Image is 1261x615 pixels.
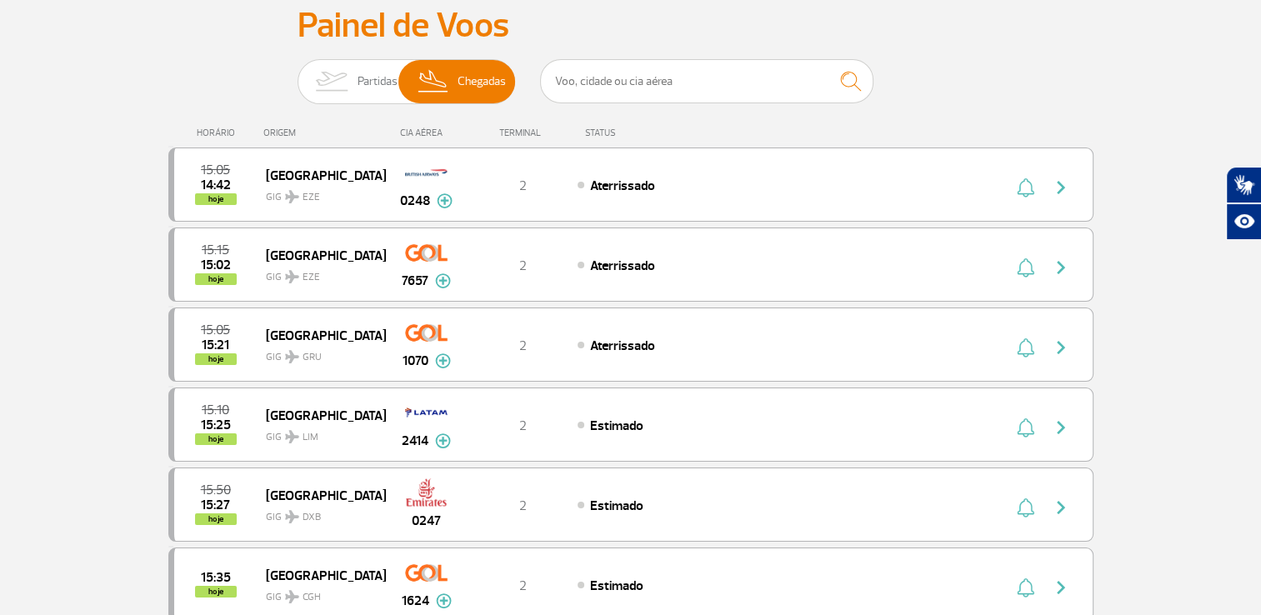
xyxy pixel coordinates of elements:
span: 2 [519,177,527,194]
img: sino-painel-voo.svg [1017,177,1034,197]
span: hoje [195,193,237,205]
span: 1070 [403,351,428,371]
img: destiny_airplane.svg [285,190,299,203]
span: 2 [519,577,527,594]
span: DXB [303,510,321,525]
img: mais-info-painel-voo.svg [435,433,451,448]
span: 0248 [400,191,430,211]
img: destiny_airplane.svg [285,430,299,443]
span: hoje [195,273,237,285]
span: 2025-09-28 15:05:00 [201,164,230,176]
img: mais-info-painel-voo.svg [435,273,451,288]
img: mais-info-painel-voo.svg [435,353,451,368]
span: Aterrissado [590,177,655,194]
span: 2025-09-28 15:02:35 [201,259,231,271]
div: HORÁRIO [173,127,264,138]
img: slider-desembarque [409,60,458,103]
div: TERMINAL [468,127,577,138]
img: seta-direita-painel-voo.svg [1051,337,1071,357]
span: 2 [519,497,527,514]
span: 1624 [402,591,429,611]
span: GRU [303,350,322,365]
button: Abrir recursos assistivos. [1226,203,1261,240]
span: 2025-09-28 15:21:00 [202,339,229,351]
span: 2025-09-28 15:10:00 [202,404,229,416]
span: 2 [519,337,527,354]
img: sino-painel-voo.svg [1017,417,1034,437]
img: destiny_airplane.svg [285,510,299,523]
span: 2025-09-28 15:05:00 [201,324,230,336]
input: Voo, cidade ou cia aérea [540,59,873,103]
span: [GEOGRAPHIC_DATA] [266,484,373,506]
span: hoje [195,586,237,597]
span: GIG [266,181,373,205]
img: sino-painel-voo.svg [1017,337,1034,357]
img: seta-direita-painel-voo.svg [1051,577,1071,597]
span: CGH [303,590,321,605]
span: 2025-09-28 15:15:00 [202,244,229,256]
span: Estimado [590,577,643,594]
span: GIG [266,421,373,445]
span: GIG [266,261,373,285]
img: mais-info-painel-voo.svg [436,593,452,608]
button: Abrir tradutor de língua de sinais. [1226,167,1261,203]
span: GIG [266,501,373,525]
img: destiny_airplane.svg [285,590,299,603]
img: seta-direita-painel-voo.svg [1051,417,1071,437]
img: seta-direita-painel-voo.svg [1051,177,1071,197]
span: Estimado [590,497,643,514]
div: ORIGEM [263,127,385,138]
div: CIA AÉREA [385,127,468,138]
span: 2025-09-28 15:50:00 [201,484,231,496]
span: GIG [266,341,373,365]
span: EZE [303,270,320,285]
img: seta-direita-painel-voo.svg [1051,257,1071,277]
img: mais-info-painel-voo.svg [437,193,453,208]
span: [GEOGRAPHIC_DATA] [266,404,373,426]
span: Aterrissado [590,257,655,274]
span: Partidas [358,60,398,103]
span: EZE [303,190,320,205]
span: 2025-09-28 14:42:01 [201,179,231,191]
span: 2 [519,417,527,434]
span: [GEOGRAPHIC_DATA] [266,244,373,266]
span: 2 [519,257,527,274]
span: hoje [195,353,237,365]
img: seta-direita-painel-voo.svg [1051,497,1071,517]
span: [GEOGRAPHIC_DATA] [266,164,373,186]
span: 7657 [402,271,428,291]
span: 2025-09-28 15:35:00 [201,572,231,583]
span: hoje [195,513,237,525]
div: Plugin de acessibilidade da Hand Talk. [1226,167,1261,240]
img: destiny_airplane.svg [285,270,299,283]
span: [GEOGRAPHIC_DATA] [266,324,373,346]
span: GIG [266,581,373,605]
img: sino-painel-voo.svg [1017,577,1034,597]
img: sino-painel-voo.svg [1017,497,1034,517]
span: 2025-09-28 15:25:00 [201,419,231,431]
img: slider-embarque [305,60,358,103]
img: destiny_airplane.svg [285,350,299,363]
span: 2025-09-28 15:27:00 [201,499,230,511]
span: Estimado [590,417,643,434]
span: hoje [195,433,237,445]
h3: Painel de Voos [298,5,964,47]
span: Chegadas [458,60,506,103]
img: sino-painel-voo.svg [1017,257,1034,277]
span: 2414 [402,431,428,451]
span: LIM [303,430,318,445]
span: [GEOGRAPHIC_DATA] [266,564,373,586]
div: STATUS [577,127,713,138]
span: 0247 [412,511,441,531]
span: Aterrissado [590,337,655,354]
